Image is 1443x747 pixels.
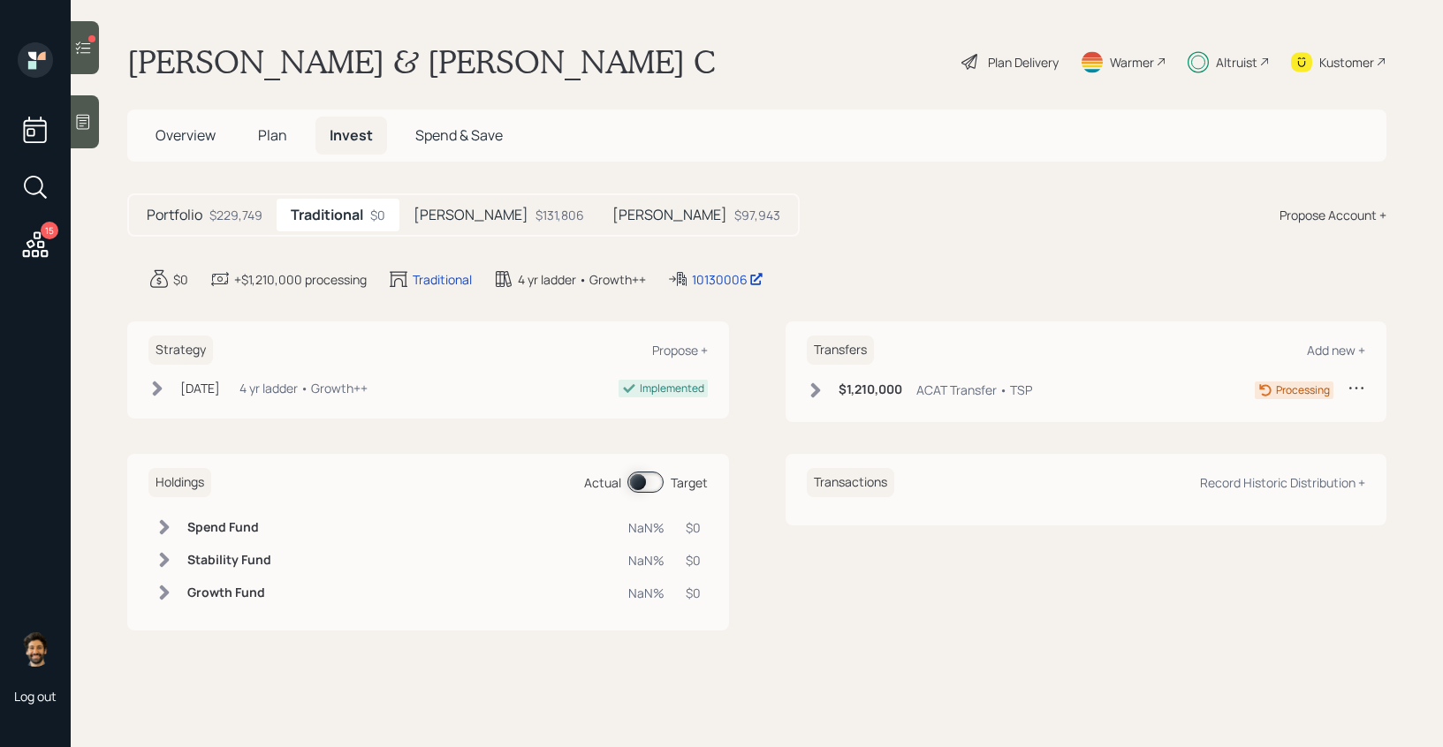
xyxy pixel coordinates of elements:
div: Kustomer [1319,53,1374,72]
span: Plan [258,125,287,145]
h6: Holdings [148,468,211,497]
div: Target [671,473,708,492]
div: $0 [686,551,701,570]
h6: Transactions [807,468,894,497]
div: Implemented [640,381,704,396]
img: eric-schwartz-headshot.png [18,631,53,667]
h6: $1,210,000 [839,382,902,397]
h6: Stability Fund [187,553,271,568]
div: NaN% [628,551,665,570]
div: Actual [584,473,621,492]
div: Traditional [413,270,472,289]
div: Warmer [1110,53,1154,72]
div: Record Historic Distribution + [1200,474,1365,491]
div: $97,943 [734,206,780,224]
div: 4 yr ladder • Growth++ [518,270,646,289]
div: NaN% [628,584,665,602]
div: Propose Account + [1280,206,1386,224]
div: $0 [173,270,188,289]
div: 10130006 [692,270,763,289]
h1: [PERSON_NAME] & [PERSON_NAME] C [127,42,715,81]
div: ACAT Transfer • TSP [916,381,1032,399]
div: Propose + [652,342,708,358]
span: Invest [330,125,373,145]
h5: Traditional [291,207,363,223]
span: Overview [156,125,216,145]
h5: [PERSON_NAME] [414,207,528,223]
span: Spend & Save [415,125,503,145]
div: Add new + [1307,342,1365,358]
div: 15 [41,222,58,239]
div: $0 [686,584,701,602]
div: 4 yr ladder • Growth++ [239,379,368,397]
div: [DATE] [180,379,220,397]
h6: Transfers [807,336,874,365]
div: $0 [370,206,385,224]
div: $131,806 [535,206,584,224]
div: Processing [1276,382,1330,398]
div: NaN% [628,518,665,537]
div: $0 [686,518,701,537]
h5: Portfolio [147,207,202,223]
div: Log out [14,688,57,705]
div: Altruist [1216,53,1257,72]
h5: [PERSON_NAME] [612,207,727,223]
h6: Spend Fund [187,520,271,535]
div: $229,749 [209,206,262,224]
div: +$1,210,000 processing [234,270,367,289]
h6: Strategy [148,336,213,365]
div: Plan Delivery [988,53,1059,72]
h6: Growth Fund [187,585,271,600]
